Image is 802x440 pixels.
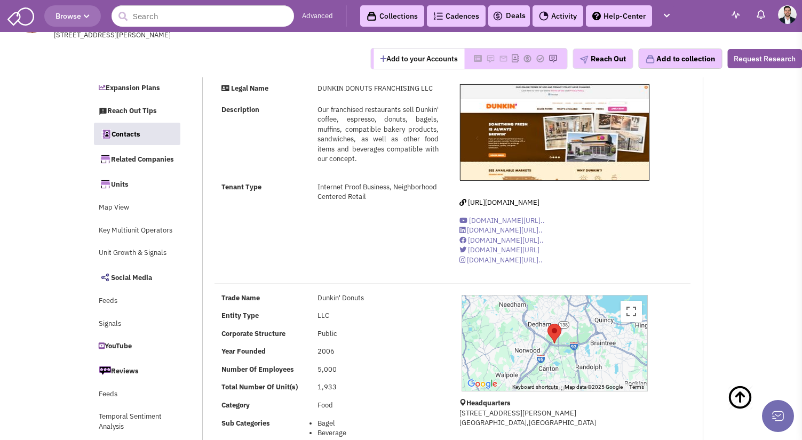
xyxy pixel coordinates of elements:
img: icon-deals.svg [493,10,503,22]
div: [STREET_ADDRESS][PERSON_NAME] [54,30,332,41]
li: Bagel [317,419,439,429]
button: Add to your Accounts [374,49,464,69]
img: Please add to your accounts [536,54,544,63]
div: DUNKIN DONUTS FRANCHISING LLC [311,84,446,94]
div: LLC [311,311,446,321]
a: Feeds [93,385,180,405]
b: Total Number Of Unit(s) [221,382,298,391]
strong: Legal Name [231,84,268,93]
a: Help-Center [586,5,652,27]
b: Headquarters [466,398,511,407]
span: Map data ©2025 Google [565,384,623,390]
a: Reviews [93,359,180,382]
img: Adam Shackleford [778,5,797,24]
button: Keyboard shortcuts [512,383,558,391]
img: plane.png [579,55,588,64]
div: Dunkin' Donuts [311,293,446,303]
img: Google [465,377,500,391]
strong: Description [221,105,259,114]
img: icon-collection-lavender-black.svg [367,11,377,21]
a: Collections [360,5,424,27]
div: DUNKIN DONUTS FRANCHISING LLC [543,319,566,348]
a: Contacts [94,123,180,145]
b: Entity Type [221,311,259,320]
button: Browse [44,5,101,27]
img: Please add to your accounts [523,54,531,63]
a: Open this area in Google Maps (opens a new window) [465,377,500,391]
div: Internet Proof Business, Neighborhood Centered Retail [311,182,446,202]
input: Search [112,5,294,27]
a: Advanced [302,11,333,21]
a: [DOMAIN_NAME][URL].. [459,226,543,235]
span: [DOMAIN_NAME][URL].. [467,226,543,235]
img: help.png [592,12,601,20]
img: SmartAdmin [7,5,34,26]
img: Activity.png [539,11,549,21]
button: Add to collection [638,49,722,69]
div: 5,000 [311,365,446,375]
span: [DOMAIN_NAME][URL].. [468,236,544,245]
img: Please add to your accounts [486,54,495,63]
img: Please add to your accounts [549,54,557,63]
p: [STREET_ADDRESS][PERSON_NAME] [GEOGRAPHIC_DATA],[GEOGRAPHIC_DATA] [459,409,650,428]
a: Terms (opens in new tab) [629,384,644,390]
a: Social Media [93,266,180,289]
b: Number Of Employees [221,365,294,374]
span: [DOMAIN_NAME][URL] [468,245,539,254]
span: Our franchised restaurants sell Dunkin' coffee, espresso, donuts, bagels, muffins, compatible bak... [317,105,439,164]
b: Year Founded [221,347,266,356]
img: DUNKIN DONUTS FRANCHISING LLC [460,84,649,181]
a: [DOMAIN_NAME][URL].. [459,216,545,225]
a: [URL][DOMAIN_NAME] [459,198,539,207]
b: Trade Name [221,293,260,302]
a: [DOMAIN_NAME][URL].. [459,236,544,245]
a: Unit Growth & Signals [93,243,180,263]
a: Reach Out Tips [93,101,180,122]
li: Beverage [317,428,439,438]
a: Key Multiunit Operators [93,221,180,241]
div: Food [311,401,446,411]
img: Cadences_logo.png [433,12,443,20]
a: YouTube [93,337,180,357]
span: [DOMAIN_NAME][URL].. [467,255,543,265]
img: Please add to your accounts [499,54,507,63]
a: Cadences [427,5,486,27]
a: [DOMAIN_NAME][URL].. [459,255,543,265]
a: Map View [93,198,180,218]
div: 2006 [311,347,446,357]
div: 1,933 [311,382,446,393]
button: Reach Out [573,49,633,69]
a: Activity [533,5,583,27]
img: icon-collection-lavender.png [645,54,655,64]
b: Category [221,401,250,410]
a: Signals [93,314,180,334]
a: Deals [493,10,526,22]
a: Units [93,173,180,195]
a: Temporal Sentiment Analysis [93,407,180,437]
button: Toggle fullscreen view [621,301,642,322]
div: Public [311,329,446,339]
a: Expansion Plans [93,78,180,99]
b: Sub Categories [221,419,270,428]
b: Corporate Structure [221,329,285,338]
strong: Tenant Type [221,182,261,191]
span: Browse [55,11,90,21]
a: Related Companies [93,148,180,170]
span: [DOMAIN_NAME][URL].. [469,216,545,225]
a: [DOMAIN_NAME][URL] [459,245,539,254]
button: Request Research [727,49,802,68]
span: [URL][DOMAIN_NAME] [468,198,539,207]
a: Feeds [93,291,180,311]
